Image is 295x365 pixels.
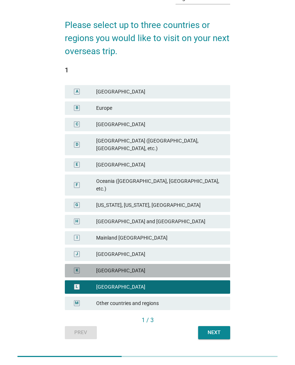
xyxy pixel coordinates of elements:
[96,177,224,193] div: Oceania ([GEOGRAPHIC_DATA], [GEOGRAPHIC_DATA], etc.)
[204,329,224,336] div: Next
[76,235,78,241] div: I
[76,162,78,168] div: E
[96,234,224,242] div: Mainland [GEOGRAPHIC_DATA]
[76,268,78,274] div: K
[198,326,230,339] button: Next
[76,141,78,148] div: D
[76,105,78,111] div: B
[96,88,224,96] div: [GEOGRAPHIC_DATA]
[75,202,78,208] div: G
[75,218,78,225] div: H
[96,104,224,112] div: Europe
[96,283,224,291] div: [GEOGRAPHIC_DATA]
[96,300,224,307] div: Other countries and regions
[96,121,224,128] div: [GEOGRAPHIC_DATA]
[96,161,224,169] div: [GEOGRAPHIC_DATA]
[75,300,79,306] div: M
[76,89,78,95] div: A
[96,137,224,152] div: [GEOGRAPHIC_DATA] ([GEOGRAPHIC_DATA], [GEOGRAPHIC_DATA], etc.)
[76,121,78,128] div: C
[96,218,224,225] div: [GEOGRAPHIC_DATA] and [GEOGRAPHIC_DATA]
[96,250,224,258] div: [GEOGRAPHIC_DATA]
[65,316,231,325] div: 1 / 3
[65,11,231,58] h2: Please select up to three countries or regions you would like to visit on your next overseas trip.
[65,65,231,75] div: 1
[76,182,78,188] div: F
[76,251,78,257] div: J
[96,201,224,209] div: [US_STATE], [US_STATE], [GEOGRAPHIC_DATA]
[96,267,224,274] div: [GEOGRAPHIC_DATA]
[76,284,78,290] div: L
